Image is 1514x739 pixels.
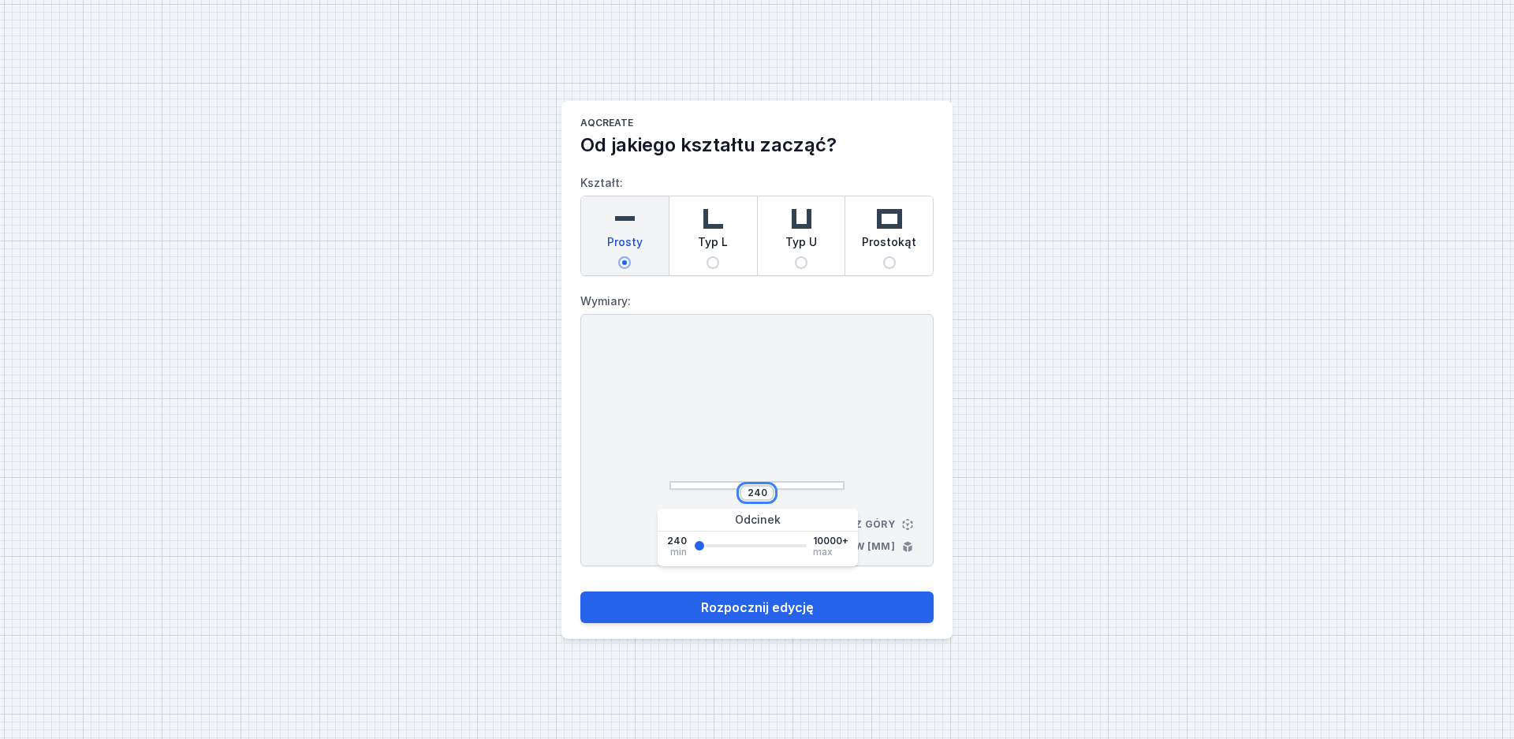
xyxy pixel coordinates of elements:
[580,117,934,132] h1: AQcreate
[670,547,687,557] span: min
[580,592,934,623] button: Rozpocznij edycję
[698,234,728,256] span: Typ L
[607,234,643,256] span: Prosty
[658,509,858,532] div: Odcinek
[707,256,719,269] input: Typ L
[795,256,807,269] input: Typ U
[580,132,934,158] h2: Od jakiego kształtu zacząć?
[697,203,729,234] img: l-shaped.svg
[580,170,934,276] label: Kształt:
[580,289,934,314] label: Wymiary:
[813,535,848,547] span: 10000+
[813,547,833,557] span: max
[785,203,817,234] img: u-shaped.svg
[883,256,896,269] input: Prostokąt
[785,234,817,256] span: Typ U
[874,203,905,234] img: rectangle.svg
[667,535,687,547] span: 240
[744,487,770,499] input: Wymiar [mm]
[618,256,631,269] input: Prosty
[609,203,640,234] img: straight.svg
[862,234,916,256] span: Prostokąt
